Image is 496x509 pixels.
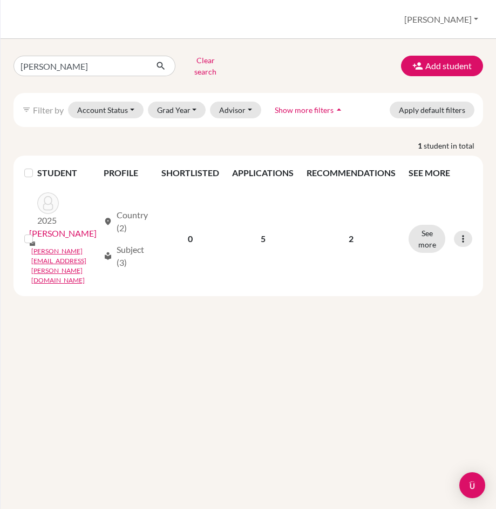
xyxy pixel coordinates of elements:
[459,472,485,498] div: Open Intercom Messenger
[104,217,112,226] span: location_on
[390,102,474,118] button: Apply default filters
[97,160,155,186] th: PROFILE
[29,240,36,247] span: mail
[37,214,59,227] p: 2025
[31,246,99,285] a: [PERSON_NAME][EMAIL_ADDRESS][PERSON_NAME][DOMAIN_NAME]
[148,102,206,118] button: Grad Year
[13,56,147,76] input: Find student by name...
[175,52,235,80] button: Clear search
[275,105,334,115] span: Show more filters
[334,104,344,115] i: arrow_drop_up
[226,186,300,292] td: 5
[226,160,300,186] th: APPLICATIONS
[29,227,97,240] a: [PERSON_NAME]
[104,243,148,269] div: Subject (3)
[307,232,396,245] p: 2
[68,102,144,118] button: Account Status
[402,160,479,186] th: SEE MORE
[155,186,226,292] td: 0
[409,225,445,253] button: See more
[104,252,112,260] span: local_library
[424,140,483,151] span: student in total
[266,102,354,118] button: Show more filtersarrow_drop_up
[22,105,31,114] i: filter_list
[37,192,59,214] img: Shaik, Aqeel
[210,102,261,118] button: Advisor
[399,9,483,30] button: [PERSON_NAME]
[418,140,424,151] strong: 1
[300,160,402,186] th: RECOMMENDATIONS
[104,209,148,235] div: Country (2)
[37,160,97,186] th: STUDENT
[155,160,226,186] th: SHORTLISTED
[33,105,64,115] span: Filter by
[401,56,483,76] button: Add student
